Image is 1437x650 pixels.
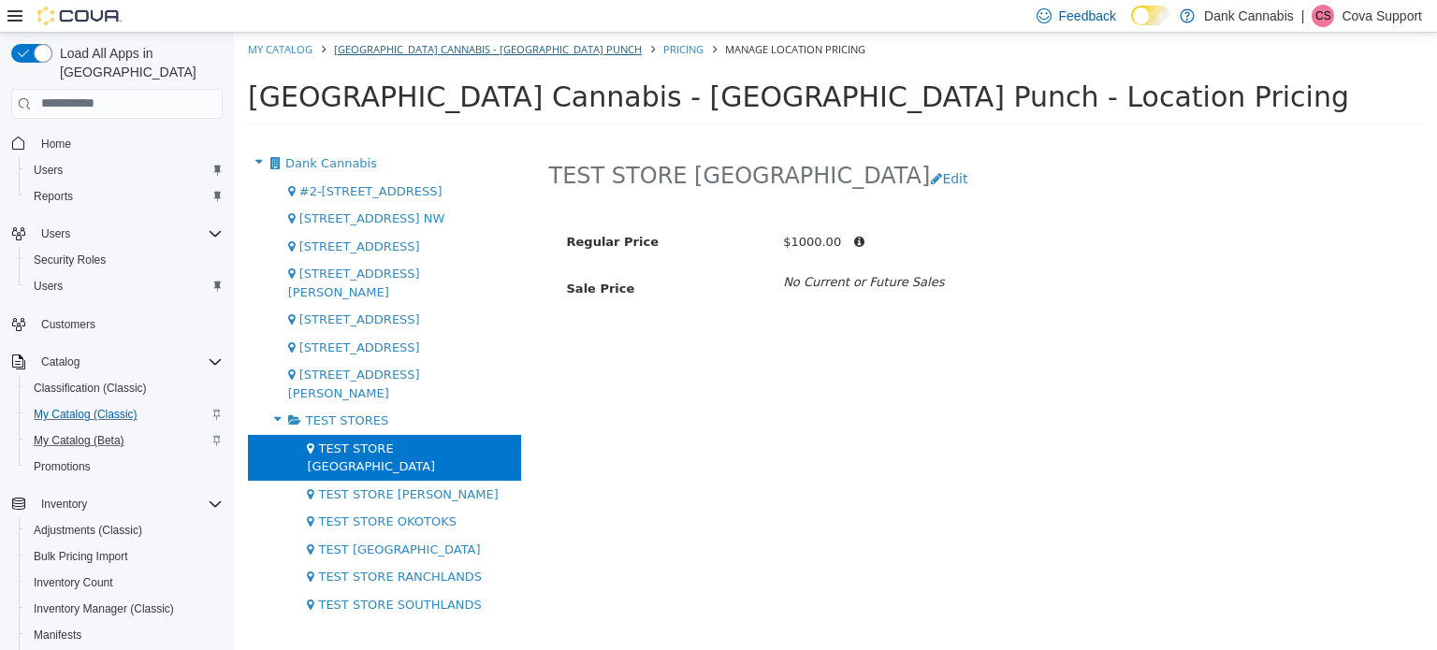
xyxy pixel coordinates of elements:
button: Reports [19,183,230,209]
button: Users [4,221,230,247]
span: Adjustments (Classic) [34,523,142,538]
button: Inventory [4,491,230,517]
a: Promotions [26,455,98,478]
a: Users [26,275,70,297]
a: Inventory Count [26,571,121,594]
span: Catalog [34,351,223,373]
a: Customers [34,313,103,336]
span: Classification (Classic) [26,377,223,399]
span: Reports [26,185,223,208]
a: My Catalog [14,9,79,23]
span: [STREET_ADDRESS] [65,308,186,322]
a: Adjustments (Classic) [26,519,150,542]
span: Inventory [34,493,223,515]
span: $1000.00 [549,202,607,216]
span: Feedback [1059,7,1116,25]
button: Users [34,223,78,245]
span: TEST STORES [72,381,154,395]
a: Classification (Classic) [26,377,154,399]
p: Cova Support [1342,5,1422,27]
h2: TEST STORE [GEOGRAPHIC_DATA] [315,129,697,158]
button: Inventory Count [19,570,230,596]
span: TEST STORE SOUTHLANDS [84,565,247,579]
button: Catalog [4,349,230,375]
span: [STREET_ADDRESS] [65,207,186,221]
a: Home [34,133,79,155]
span: TEST STORE RANCHLANDS [84,537,248,551]
span: Security Roles [26,249,223,271]
span: Inventory Count [34,575,113,590]
i: No Current or Future Sales [549,242,710,256]
input: Dark Mode [1131,6,1170,25]
span: Home [41,137,71,152]
span: Home [34,132,223,155]
span: Sale Price [333,249,401,263]
button: Manifests [19,622,230,648]
span: Users [34,279,63,294]
span: [STREET_ADDRESS] NW [65,179,211,193]
button: Edit [696,129,744,164]
button: Customers [4,311,230,338]
span: TEST STORE [GEOGRAPHIC_DATA] [73,409,201,441]
button: My Catalog (Classic) [19,401,230,427]
span: Inventory Manager (Classic) [26,598,223,620]
span: [STREET_ADDRESS] [65,280,186,294]
span: Manifests [26,624,223,646]
span: Load All Apps in [GEOGRAPHIC_DATA] [52,44,223,81]
span: Reports [34,189,73,204]
span: Users [26,275,223,297]
button: Adjustments (Classic) [19,517,230,543]
button: Bulk Pricing Import [19,543,230,570]
span: Promotions [34,459,91,474]
button: Inventory [34,493,94,515]
button: Catalog [34,351,87,373]
a: Pricing [429,9,470,23]
span: Promotions [26,455,223,478]
button: Users [19,157,230,183]
span: Catalog [41,354,80,369]
a: Bulk Pricing Import [26,545,136,568]
span: TEST STORE [PERSON_NAME] [84,455,264,469]
span: Bulk Pricing Import [34,549,128,564]
span: Manage Location Pricing [491,9,631,23]
button: Classification (Classic) [19,375,230,401]
span: Users [26,159,223,181]
button: Promotions [19,454,230,480]
span: Classification (Classic) [34,381,147,396]
span: Users [34,223,223,245]
span: [GEOGRAPHIC_DATA] Cannabis - [GEOGRAPHIC_DATA] Punch - Location Pricing [14,48,1115,80]
a: Security Roles [26,249,113,271]
a: Inventory Manager (Classic) [26,598,181,620]
span: Inventory Count [26,571,223,594]
span: Customers [34,312,223,336]
span: Users [41,226,70,241]
span: Inventory Manager (Classic) [34,601,174,616]
a: Manifests [26,624,89,646]
a: [GEOGRAPHIC_DATA] Cannabis - [GEOGRAPHIC_DATA] Punch [100,9,408,23]
span: [STREET_ADDRESS][PERSON_NAME] [54,335,186,368]
span: Security Roles [34,253,106,267]
span: My Catalog (Classic) [26,403,223,426]
span: #2-[STREET_ADDRESS] [65,152,209,166]
span: Regular Price [333,202,425,216]
span: TEST [GEOGRAPHIC_DATA] [84,510,246,524]
span: My Catalog (Beta) [34,433,124,448]
button: Users [19,273,230,299]
a: Reports [26,185,80,208]
span: TEST STORE OKOTOKS [84,482,223,496]
span: Users [34,163,63,178]
a: My Catalog (Classic) [26,403,145,426]
a: Users [26,159,70,181]
span: Dank Cannabis [51,123,143,137]
button: Security Roles [19,247,230,273]
span: My Catalog (Classic) [34,407,138,422]
span: Adjustments (Classic) [26,519,223,542]
div: Cova Support [1312,5,1334,27]
span: Customers [41,317,95,332]
p: | [1301,5,1305,27]
span: My Catalog (Beta) [26,429,223,452]
img: Cova [37,7,122,25]
span: Manifests [34,628,81,643]
button: Home [4,130,230,157]
a: My Catalog (Beta) [26,429,132,452]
